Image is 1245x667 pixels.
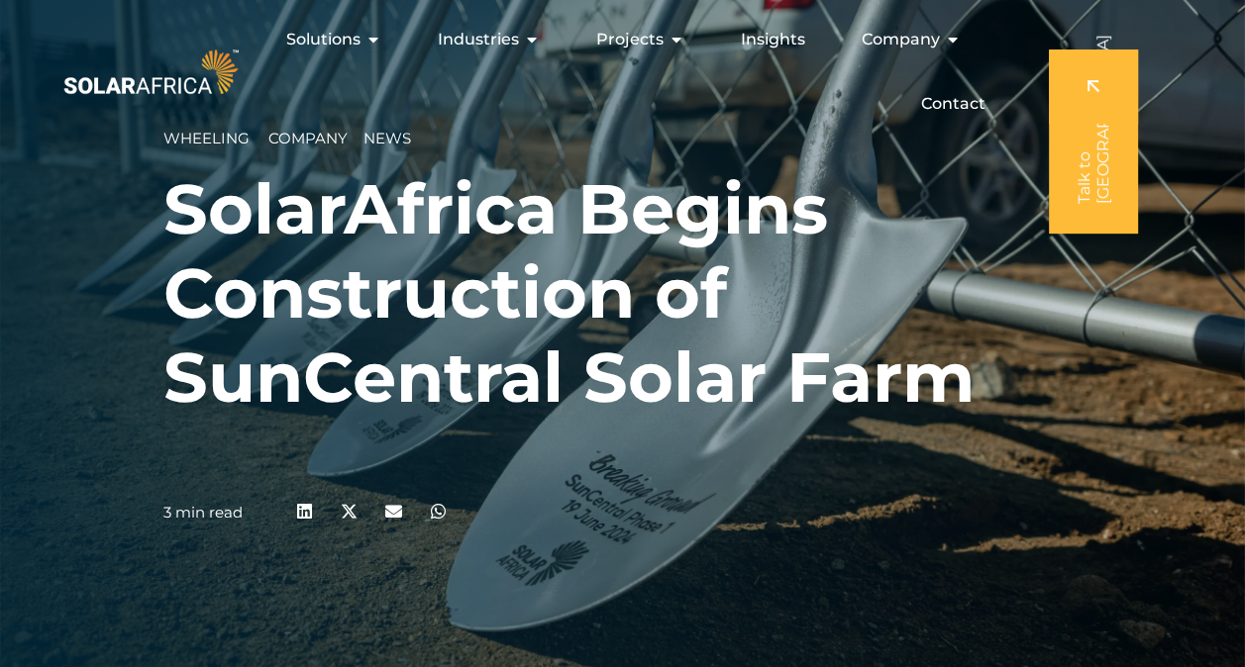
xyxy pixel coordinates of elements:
[282,489,327,533] div: Share on linkedin
[163,504,243,522] p: 3 min read
[438,28,519,51] span: Industries
[327,489,371,533] div: Share on x-twitter
[243,20,1001,124] nav: Menu
[862,28,940,51] span: Company
[243,20,1001,124] div: Menu Toggle
[286,28,361,51] span: Solutions
[596,28,664,51] span: Projects
[741,28,805,51] a: Insights
[921,92,986,116] a: Contact
[371,489,416,533] div: Share on email
[163,167,1082,420] h1: SolarAfrica Begins Construction of SunCentral Solar Farm
[416,489,461,533] div: Share on whatsapp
